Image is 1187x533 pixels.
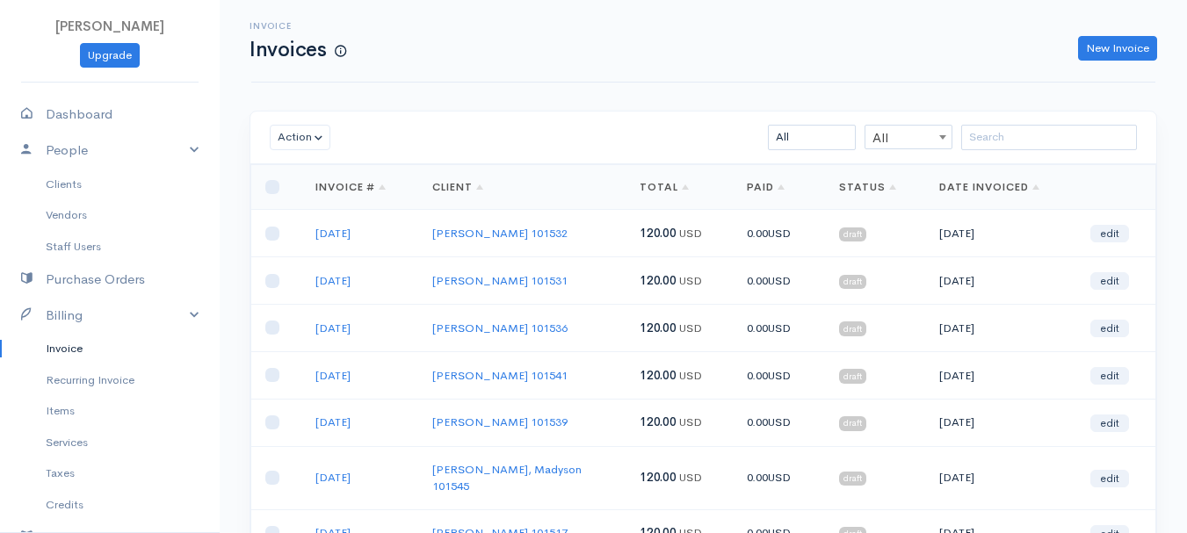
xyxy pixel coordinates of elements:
[432,180,483,194] a: Client
[250,39,346,61] h1: Invoices
[679,470,702,485] span: USD
[679,226,702,241] span: USD
[640,321,677,335] span: 120.00
[315,226,351,241] a: [DATE]
[733,305,825,352] td: 0.00
[640,414,677,429] span: 120.00
[733,210,825,257] td: 0.00
[1090,367,1129,385] a: edit
[839,369,866,383] span: draft
[679,414,702,429] span: USD
[839,275,866,289] span: draft
[733,351,825,399] td: 0.00
[768,321,791,335] span: USD
[432,414,568,429] a: [PERSON_NAME] 101539
[432,462,582,494] a: [PERSON_NAME], Madyson 101545
[432,368,568,383] a: [PERSON_NAME] 101541
[315,180,387,194] a: Invoice #
[839,321,866,335] span: draft
[432,273,568,288] a: [PERSON_NAME] 101531
[768,226,791,241] span: USD
[839,227,866,241] span: draft
[839,472,866,486] span: draft
[733,399,825,446] td: 0.00
[335,44,346,59] span: How to create your first Invoice?
[640,368,677,383] span: 120.00
[961,125,1137,150] input: Search
[55,18,164,34] span: [PERSON_NAME]
[679,321,702,335] span: USD
[925,351,1076,399] td: [DATE]
[839,416,866,430] span: draft
[315,273,351,288] a: [DATE]
[432,226,568,241] a: [PERSON_NAME] 101532
[1090,320,1129,337] a: edit
[1090,225,1129,242] a: edit
[768,470,791,485] span: USD
[925,257,1076,305] td: [DATE]
[432,321,568,335] a: [PERSON_NAME] 101536
[679,273,702,288] span: USD
[939,180,1039,194] a: Date Invoiced
[865,126,952,150] span: All
[1090,414,1129,432] a: edit
[925,305,1076,352] td: [DATE]
[640,273,677,288] span: 120.00
[679,368,702,383] span: USD
[270,125,330,150] button: Action
[733,257,825,305] td: 0.00
[1090,272,1129,290] a: edit
[839,180,896,194] a: Status
[1078,36,1157,61] a: New Invoice
[747,180,785,194] a: Paid
[315,368,351,383] a: [DATE]
[768,273,791,288] span: USD
[1090,470,1129,487] a: edit
[315,414,351,429] a: [DATE]
[315,470,351,485] a: [DATE]
[640,180,689,194] a: Total
[315,321,351,335] a: [DATE]
[640,226,677,241] span: 120.00
[733,446,825,509] td: 0.00
[768,414,791,429] span: USD
[865,125,952,149] span: All
[925,210,1076,257] td: [DATE]
[925,399,1076,446] td: [DATE]
[768,368,791,383] span: USD
[925,446,1076,509] td: [DATE]
[640,470,677,485] span: 120.00
[80,43,140,68] a: Upgrade
[250,21,346,31] h6: Invoice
